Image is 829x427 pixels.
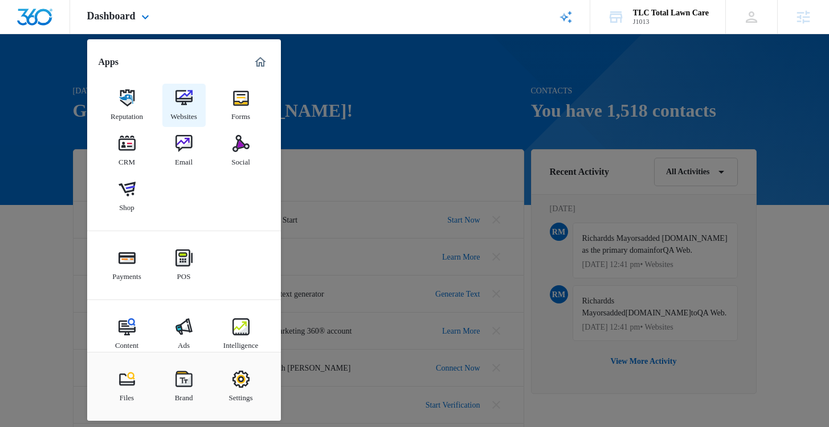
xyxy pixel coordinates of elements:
a: Shop [105,175,149,218]
div: Websites [170,106,197,121]
a: Forms [219,84,263,127]
div: Forms [231,106,250,121]
a: POS [162,244,206,287]
a: Brand [162,365,206,408]
a: Payments [105,244,149,287]
div: Brand [175,388,193,403]
span: Dashboard [87,10,136,22]
a: Reputation [105,84,149,127]
div: Reputation [111,106,143,121]
div: Shop [119,198,134,212]
div: Intelligence [223,335,258,350]
a: Files [105,365,149,408]
a: Websites [162,84,206,127]
a: Marketing 360® Dashboard [251,53,269,71]
div: CRM [119,152,135,167]
div: Social [231,152,250,167]
div: account name [633,9,709,18]
a: Ads [162,313,206,356]
a: CRM [105,129,149,173]
div: Ads [178,335,190,350]
a: Intelligence [219,313,263,356]
h2: Apps [99,56,119,67]
div: account id [633,18,709,26]
a: Settings [219,365,263,408]
div: Content [115,335,138,350]
div: POS [177,266,191,281]
a: Content [105,313,149,356]
a: Social [219,129,263,173]
div: Email [175,152,193,167]
div: Settings [229,388,253,403]
a: Email [162,129,206,173]
div: Payments [112,266,141,281]
div: Files [120,388,134,403]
